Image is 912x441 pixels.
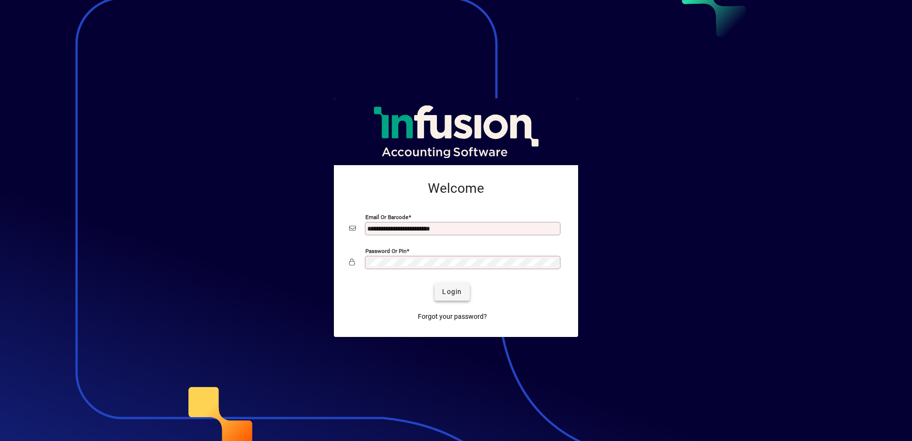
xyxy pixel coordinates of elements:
[418,312,487,322] span: Forgot your password?
[365,247,406,254] mat-label: Password or Pin
[349,180,563,197] h2: Welcome
[414,308,491,325] a: Forgot your password?
[442,287,462,297] span: Login
[365,213,408,220] mat-label: Email or Barcode
[435,283,469,301] button: Login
